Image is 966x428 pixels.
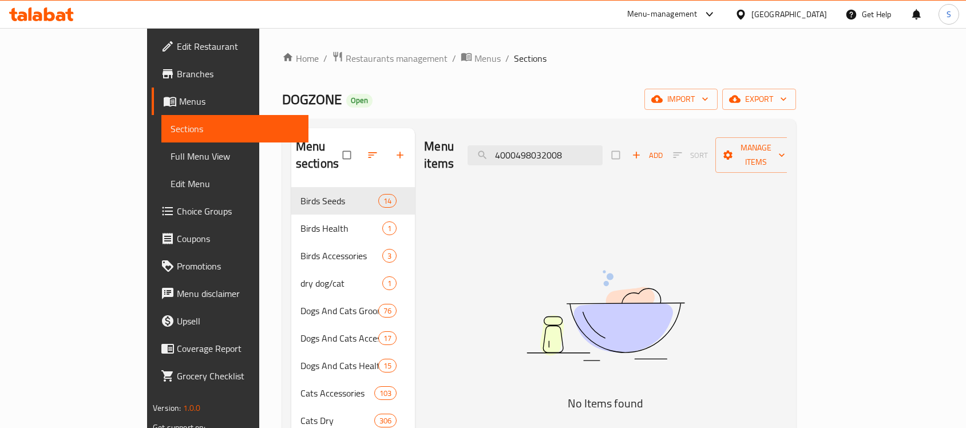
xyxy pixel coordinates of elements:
[378,359,397,372] div: items
[666,146,715,164] span: Select section first
[152,197,308,225] a: Choice Groups
[378,194,397,208] div: items
[629,146,666,164] span: Add item
[300,331,378,345] span: Dogs And Cats Accessories
[291,352,415,379] div: Dogs And Cats Health15
[505,51,509,65] li: /
[171,177,299,191] span: Edit Menu
[627,7,698,21] div: Menu-management
[382,276,397,290] div: items
[383,251,396,261] span: 3
[291,187,415,215] div: Birds Seeds14
[382,221,397,235] div: items
[632,149,663,162] span: Add
[715,137,797,173] button: Manage items
[461,51,501,66] a: Menus
[947,8,951,21] span: S
[474,51,501,65] span: Menus
[346,96,373,105] span: Open
[300,386,374,400] span: Cats Accessories
[300,194,378,208] span: Birds Seeds
[379,196,396,207] span: 14
[378,304,397,318] div: items
[171,149,299,163] span: Full Menu View
[346,94,373,108] div: Open
[300,359,378,372] span: Dogs And Cats Health
[152,307,308,335] a: Upsell
[177,314,299,328] span: Upsell
[379,333,396,344] span: 17
[177,204,299,218] span: Choice Groups
[291,324,415,352] div: Dogs And Cats Accessories17
[291,379,415,407] div: Cats Accessories103
[291,242,415,270] div: Birds Accessories3
[387,142,415,168] button: Add section
[296,138,343,172] h2: Menu sections
[383,278,396,289] span: 1
[300,304,378,318] span: Dogs And Cats Grooming
[282,51,796,66] nav: breadcrumb
[383,223,396,234] span: 1
[644,89,718,110] button: import
[300,414,374,427] span: Cats Dry
[375,388,396,399] span: 103
[152,60,308,88] a: Branches
[152,225,308,252] a: Coupons
[751,8,827,21] div: [GEOGRAPHIC_DATA]
[323,51,327,65] li: /
[177,342,299,355] span: Coverage Report
[161,142,308,170] a: Full Menu View
[291,297,415,324] div: Dogs And Cats Grooming76
[374,414,397,427] div: items
[378,331,397,345] div: items
[177,232,299,245] span: Coupons
[177,67,299,81] span: Branches
[282,86,342,112] span: DOGZONE
[291,270,415,297] div: dry dog/cat1
[152,88,308,115] a: Menus
[161,115,308,142] a: Sections
[300,249,382,263] span: Birds Accessories
[336,144,360,166] span: Select all sections
[360,142,387,168] span: Sort sections
[300,276,382,290] span: dry dog/cat
[177,259,299,273] span: Promotions
[152,33,308,60] a: Edit Restaurant
[452,51,456,65] li: /
[346,51,448,65] span: Restaurants management
[375,415,396,426] span: 306
[724,141,787,169] span: Manage items
[152,362,308,390] a: Grocery Checklist
[379,360,396,371] span: 15
[153,401,181,415] span: Version:
[300,221,382,235] span: Birds Health
[152,252,308,280] a: Promotions
[379,306,396,316] span: 76
[177,369,299,383] span: Grocery Checklist
[152,280,308,307] a: Menu disclaimer
[183,401,201,415] span: 1.0.0
[332,51,448,66] a: Restaurants management
[171,122,299,136] span: Sections
[424,138,454,172] h2: Menu items
[462,394,749,413] h5: No Items found
[514,51,547,65] span: Sections
[654,92,708,106] span: import
[177,39,299,53] span: Edit Restaurant
[629,146,666,164] button: Add
[152,335,308,362] a: Coverage Report
[291,215,415,242] div: Birds Health1
[177,287,299,300] span: Menu disclaimer
[382,249,397,263] div: items
[161,170,308,197] a: Edit Menu
[374,386,397,400] div: items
